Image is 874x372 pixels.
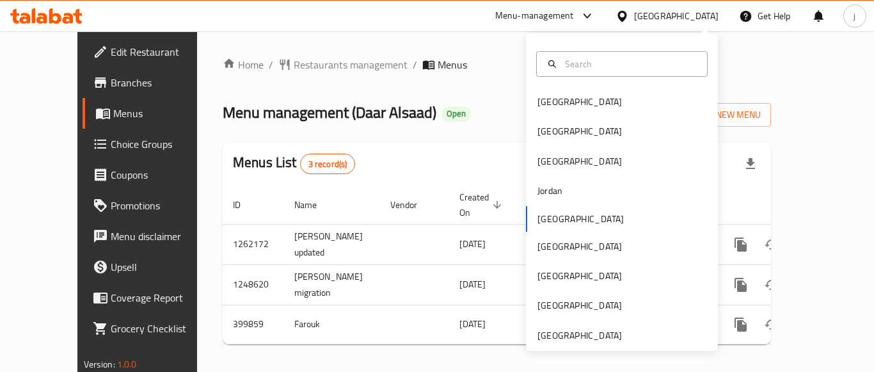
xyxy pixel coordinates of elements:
span: Choice Groups [111,136,213,152]
a: Menus [83,98,223,129]
button: Add New Menu [672,103,771,127]
button: more [726,229,756,260]
span: Upsell [111,259,213,275]
span: Menus [113,106,213,121]
h2: Menus List [233,153,355,174]
span: Open [441,108,471,119]
a: Restaurants management [278,57,408,72]
a: Choice Groups [83,129,223,159]
button: Change Status [756,270,787,300]
span: Menus [438,57,467,72]
td: 399859 [223,305,284,344]
button: Change Status [756,309,787,340]
div: Total records count [300,154,356,174]
li: / [269,57,273,72]
a: Home [223,57,264,72]
nav: breadcrumb [223,57,771,72]
span: Coverage Report [111,290,213,305]
div: [GEOGRAPHIC_DATA] [537,124,622,138]
a: Coverage Report [83,282,223,313]
span: 3 record(s) [301,158,355,170]
td: [PERSON_NAME] updated [284,224,380,264]
a: Upsell [83,252,223,282]
button: more [726,270,756,300]
div: [GEOGRAPHIC_DATA] [634,9,719,23]
span: [DATE] [459,276,486,293]
div: Export file [735,149,766,179]
span: Restaurants management [294,57,408,72]
div: [GEOGRAPHIC_DATA] [537,269,622,283]
li: / [413,57,417,72]
button: Change Status [756,229,787,260]
div: [GEOGRAPHIC_DATA] [537,328,622,343]
span: [DATE] [459,316,486,332]
span: ID [233,197,257,213]
span: Grocery Checklist [111,321,213,336]
span: Coupons [111,167,213,182]
div: [GEOGRAPHIC_DATA] [537,298,622,312]
a: Grocery Checklist [83,313,223,344]
span: Vendor [390,197,434,213]
div: [GEOGRAPHIC_DATA] [537,239,622,254]
td: 1248620 [223,264,284,305]
div: [GEOGRAPHIC_DATA] [537,95,622,109]
span: Name [294,197,333,213]
span: j [854,9,855,23]
a: Coupons [83,159,223,190]
td: [PERSON_NAME] migration [284,264,380,305]
a: Branches [83,67,223,98]
span: Add New Menu [682,107,761,123]
input: Search [560,57,699,71]
div: Jordan [537,184,562,198]
span: Created On [459,190,505,220]
button: more [726,309,756,340]
span: Promotions [111,198,213,213]
div: Menu-management [495,8,574,24]
span: Menu management ( Daar Alsaad ) [223,98,436,127]
div: [GEOGRAPHIC_DATA] [537,154,622,168]
span: Menu disclaimer [111,229,213,244]
span: Branches [111,75,213,90]
div: Open [441,106,471,122]
a: Promotions [83,190,223,221]
td: Farouk [284,305,380,344]
td: 1262172 [223,224,284,264]
a: Menu disclaimer [83,221,223,252]
span: Edit Restaurant [111,44,213,60]
a: Edit Restaurant [83,36,223,67]
span: [DATE] [459,236,486,252]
